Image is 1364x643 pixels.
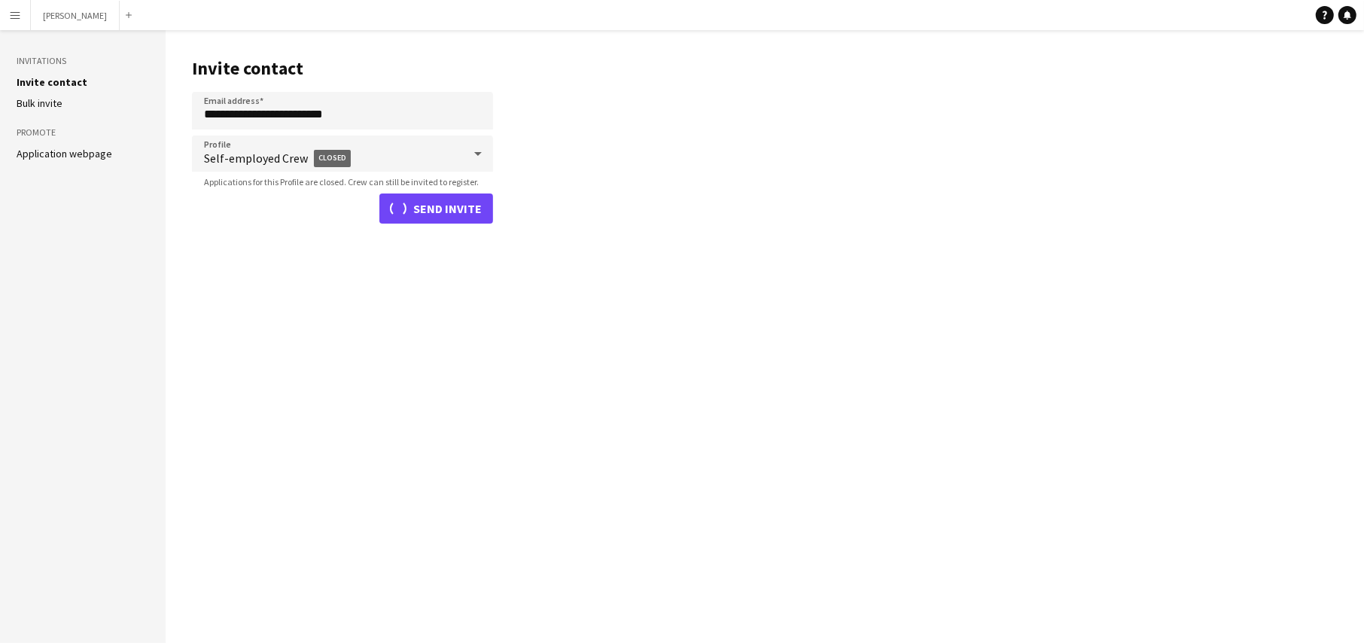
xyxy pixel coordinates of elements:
[204,141,463,176] span: Self-employed Crew
[314,150,351,167] span: Closed
[17,75,87,89] a: Invite contact
[31,1,120,30] button: [PERSON_NAME]
[379,194,493,224] button: Send invite
[17,126,149,139] h3: Promote
[192,57,493,80] h1: Invite contact
[17,54,149,68] h3: Invitations
[17,96,62,110] a: Bulk invite
[192,176,491,187] span: Applications for this Profile are closed. Crew can still be invited to register.
[17,147,112,160] a: Application webpage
